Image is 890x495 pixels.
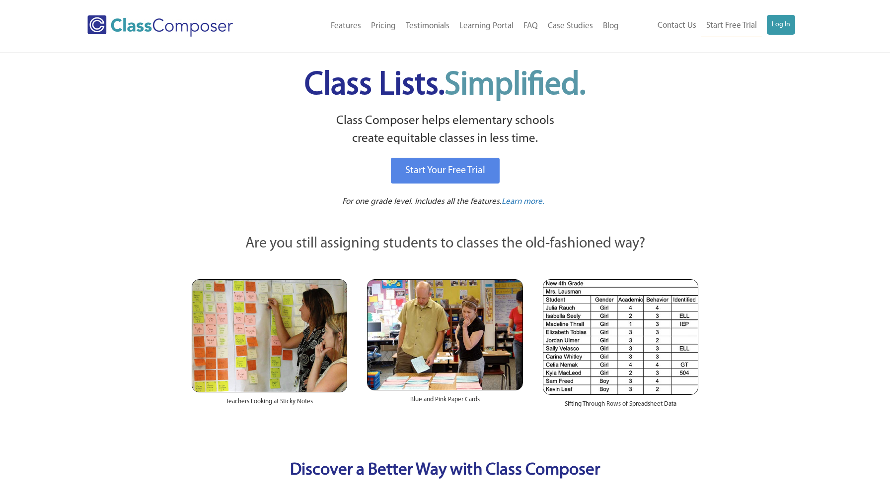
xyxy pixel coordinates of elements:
span: For one grade level. Includes all the features. [342,197,502,206]
a: Start Free Trial [701,15,762,37]
p: Are you still assigning students to classes the old-fashioned way? [192,233,698,255]
img: Class Composer [87,15,233,37]
div: Sifting Through Rows of Spreadsheet Data [543,395,698,419]
a: Blog [598,15,624,37]
a: Case Studies [543,15,598,37]
nav: Header Menu [274,15,624,37]
img: Blue and Pink Paper Cards [367,279,522,390]
a: Features [326,15,366,37]
a: Testimonials [401,15,454,37]
span: Start Your Free Trial [405,166,485,176]
a: Start Your Free Trial [391,158,500,184]
p: Class Composer helps elementary schools create equitable classes in less time. [190,112,700,148]
div: Blue and Pink Paper Cards [367,390,522,414]
nav: Header Menu [624,15,795,37]
img: Teachers Looking at Sticky Notes [192,279,347,392]
a: FAQ [519,15,543,37]
span: Simplified. [445,69,586,102]
img: Spreadsheets [543,279,698,395]
a: Pricing [366,15,401,37]
a: Contact Us [653,15,701,37]
p: Discover a Better Way with Class Composer [182,458,708,484]
a: Learn more. [502,196,544,208]
span: Class Lists. [304,69,586,102]
a: Log In [767,15,795,35]
a: Learning Portal [454,15,519,37]
span: Learn more. [502,197,544,206]
div: Teachers Looking at Sticky Notes [192,392,347,416]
